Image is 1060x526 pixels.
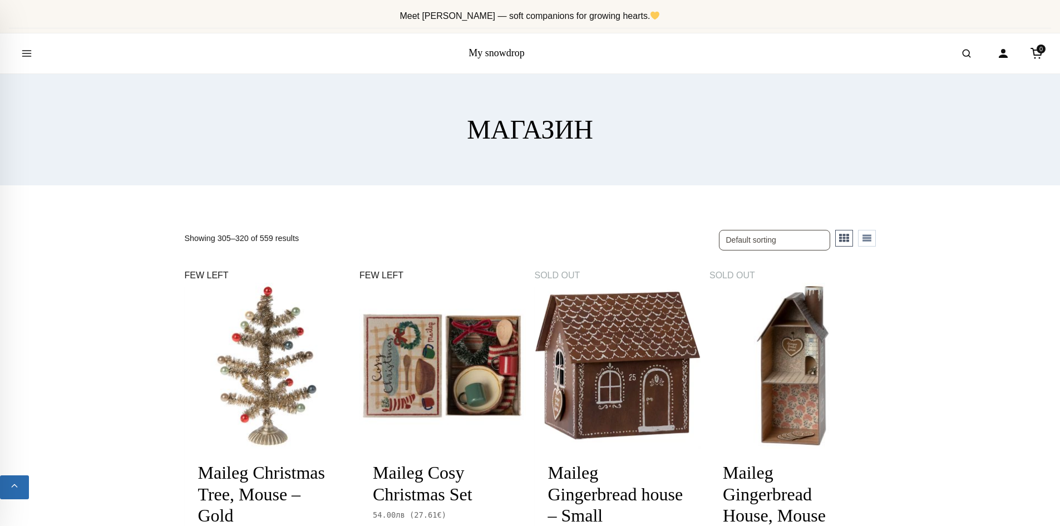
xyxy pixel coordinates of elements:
span: 54.00 [373,510,405,519]
span: € [437,510,442,519]
span: 0 [1037,45,1046,53]
select: Shop order [719,230,830,251]
a: Maileg Cosy Christmas Set [373,463,472,504]
a: My snowdrop [469,47,525,58]
h1: МАГАЗИН [467,114,593,146]
span: ( ) [410,510,446,519]
span: SOLD OUT [535,271,580,280]
a: SOLD OUT [709,268,876,449]
span: Meet [PERSON_NAME] — soft companions for growing hearts. [400,11,660,21]
span: 27.61 [414,510,442,519]
a: SOLD OUT [535,268,701,449]
a: FEW LEFT [185,268,351,449]
a: Cart [1024,41,1049,66]
a: Account [991,41,1015,66]
a: Maileg Christmas Tree, Mouse – Gold [198,463,325,525]
button: Open menu [11,38,42,69]
span: SOLD OUT [709,271,755,280]
img: 💛 [650,11,659,20]
span: FEW LEFT [359,271,403,280]
a: FEW LEFT [359,268,526,449]
div: Announcement [9,4,1051,28]
p: Showing 305–320 of 559 results [185,230,719,247]
button: Open search [951,38,982,69]
a: Maileg Gingerbread House, Mouse [723,463,826,525]
span: FEW LEFT [185,271,229,280]
a: Maileg Gingerbread house – Small [548,463,683,525]
span: лв [396,510,405,519]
